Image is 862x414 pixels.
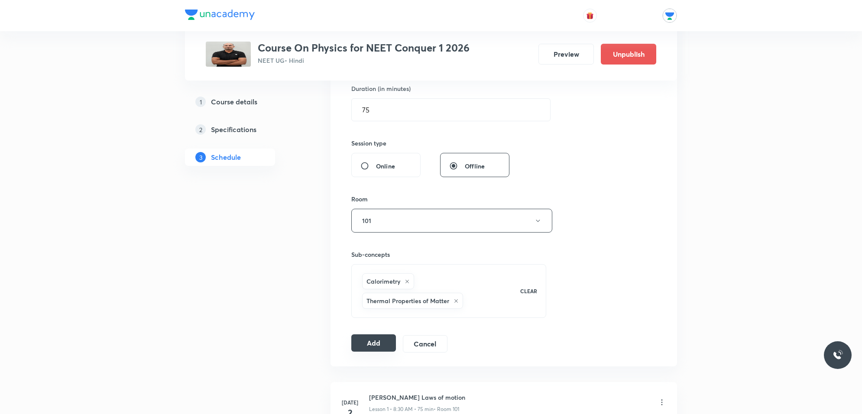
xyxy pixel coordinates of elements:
p: Lesson 1 • 8:30 AM • 75 min [369,405,434,413]
img: 656e9691a7b24b749d9f35b25a7e3b3b.jpg [206,42,251,67]
img: Unacademy Jodhpur [662,8,677,23]
span: Online [376,162,395,171]
h6: [PERSON_NAME] Laws of motion [369,393,465,402]
h6: Calorimetry [366,277,400,286]
button: 101 [351,209,552,233]
a: 2Specifications [185,121,303,138]
p: 2 [195,124,206,135]
p: CLEAR [520,287,537,295]
a: 1Course details [185,93,303,110]
a: Company Logo [185,10,255,22]
h5: Course details [211,97,257,107]
h3: Course On Physics for NEET Conquer 1 2026 [258,42,470,54]
p: NEET UG • Hindi [258,56,470,65]
p: 3 [195,152,206,162]
h6: Sub-concepts [351,250,546,259]
button: Cancel [403,335,447,353]
h5: Schedule [211,152,241,162]
h6: Thermal Properties of Matter [366,296,449,305]
h6: Room [351,194,368,204]
button: Add [351,334,396,352]
span: Offline [465,162,485,171]
h6: [DATE] [341,398,359,406]
p: • Room 101 [434,405,459,413]
p: 1 [195,97,206,107]
h6: Session type [351,139,386,148]
button: Preview [538,44,594,65]
h6: Duration (in minutes) [351,84,411,93]
img: avatar [586,12,594,19]
button: Unpublish [601,44,656,65]
img: ttu [833,350,843,360]
h5: Specifications [211,124,256,135]
input: 75 [352,99,550,121]
img: Company Logo [185,10,255,20]
button: avatar [583,9,597,23]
